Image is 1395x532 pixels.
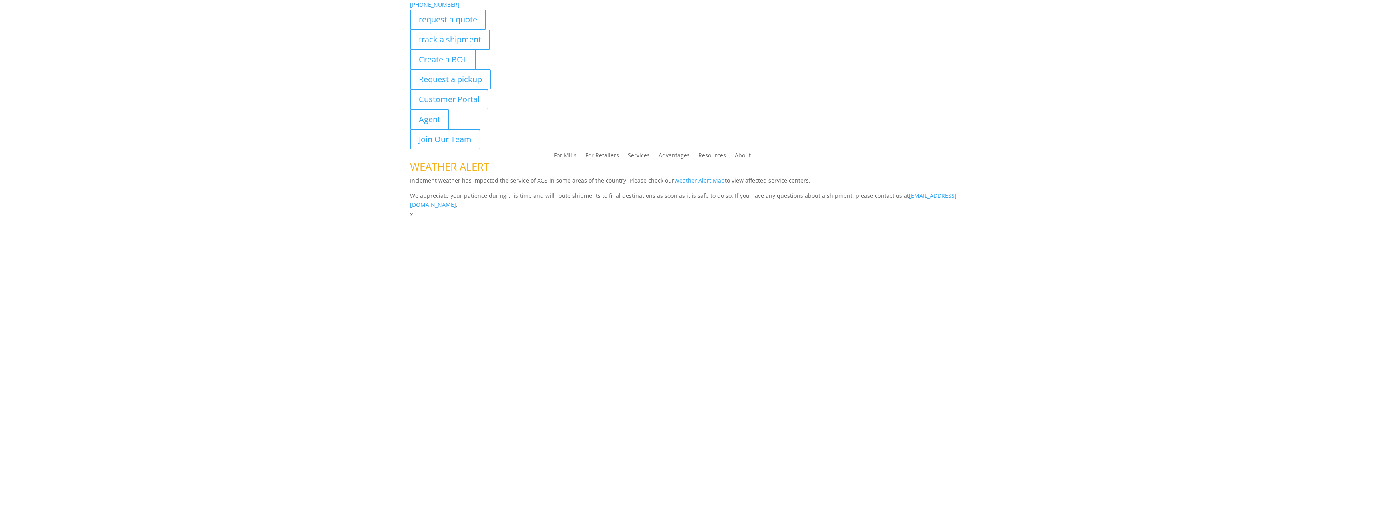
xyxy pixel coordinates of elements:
[410,176,985,191] p: Inclement weather has impacted the service of XGS in some areas of the country. Please check our ...
[698,153,726,161] a: Resources
[410,109,449,129] a: Agent
[410,89,488,109] a: Customer Portal
[410,191,985,210] p: We appreciate your patience during this time and will route shipments to final destinations as so...
[410,219,985,235] h1: Contact Us
[659,153,690,161] a: Advantages
[410,210,985,219] p: x
[554,153,577,161] a: For Mills
[410,69,491,89] a: Request a pickup
[410,129,480,149] a: Join Our Team
[674,177,725,184] a: Weather Alert Map
[410,1,460,8] a: [PHONE_NUMBER]
[410,10,486,30] a: request a quote
[735,153,751,161] a: About
[410,30,490,50] a: track a shipment
[410,50,476,69] a: Create a BOL
[410,235,985,245] p: Complete the form below and a member of our team will be in touch within 24 hours.
[585,153,619,161] a: For Retailers
[628,153,650,161] a: Services
[410,159,489,174] span: WEATHER ALERT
